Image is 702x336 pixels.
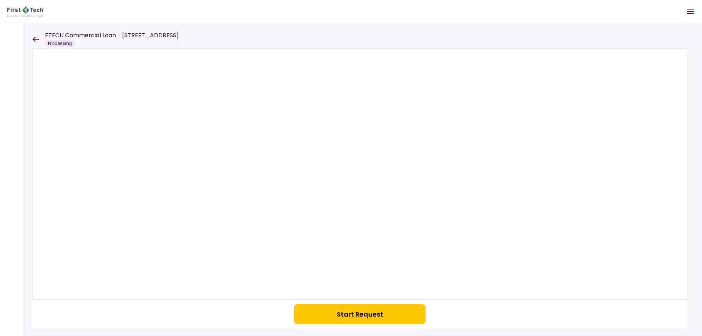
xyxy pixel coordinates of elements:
iframe: Welcome [32,48,687,299]
h1: FTFCU Commercial Loan - [STREET_ADDRESS] [45,31,179,40]
div: Processing [45,40,75,47]
img: Partner icon [7,6,44,17]
button: Start Request [294,304,426,324]
button: Open menu [682,3,699,20]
